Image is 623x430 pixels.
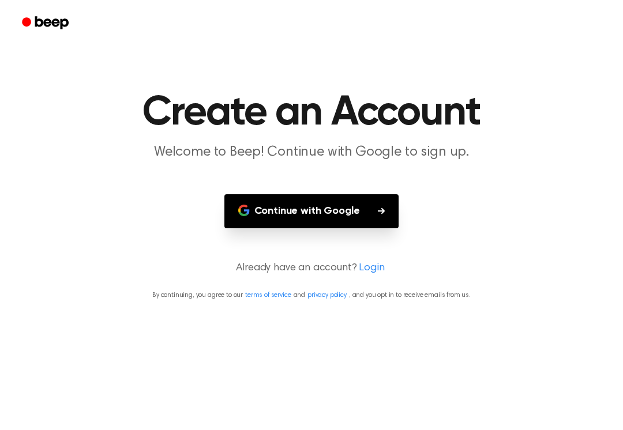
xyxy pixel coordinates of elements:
p: Welcome to Beep! Continue with Google to sign up. [90,143,533,162]
p: Already have an account? [14,261,609,276]
button: Continue with Google [224,194,399,228]
a: terms of service [245,292,291,299]
h1: Create an Account [16,92,607,134]
a: privacy policy [307,292,347,299]
a: Beep [14,12,79,35]
p: By continuing, you agree to our and , and you opt in to receive emails from us. [14,290,609,300]
a: Login [359,261,384,276]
